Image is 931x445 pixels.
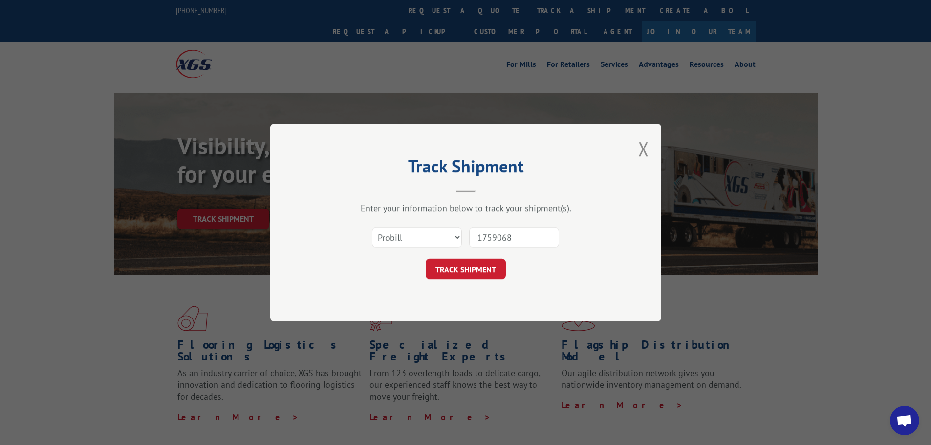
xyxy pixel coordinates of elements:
div: Open chat [890,406,919,435]
button: Close modal [638,136,649,162]
h2: Track Shipment [319,159,612,178]
div: Enter your information below to track your shipment(s). [319,202,612,213]
input: Number(s) [469,227,559,248]
button: TRACK SHIPMENT [426,259,506,279]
